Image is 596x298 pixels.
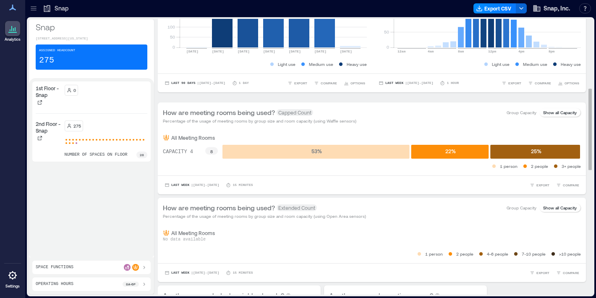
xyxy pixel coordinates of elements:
tspan: 50 [170,34,175,39]
tspan: 100 [167,24,175,29]
span: EXPORT [294,81,307,86]
text: [DATE] [314,50,327,53]
text: [DATE] [289,50,301,53]
button: COMPARE [312,79,339,87]
p: Group Capacity [507,204,536,211]
p: All Meeting Rooms [171,230,215,236]
span: EXPORT [536,183,549,188]
tspan: 150 [167,14,175,19]
text: 12am [397,50,405,53]
a: Analytics [2,18,23,44]
p: 8a - 6p [126,282,136,287]
text: 8am [458,50,464,53]
text: [DATE] [340,50,352,53]
span: OPTIONS [565,81,579,86]
tspan: 50 [384,29,389,34]
button: COMPARE [554,269,581,277]
p: Assigned Headcount [39,48,75,53]
p: All Meeting Rooms [171,134,215,141]
p: Space Functions [36,264,73,271]
button: EXPORT [528,181,551,189]
p: 15 minutes [233,270,253,275]
p: Heavy use [347,61,367,68]
p: 1 person [500,163,518,170]
p: Analytics [5,37,21,42]
p: 2nd Floor - Snap [36,120,61,134]
text: [DATE] [238,50,250,53]
p: 7-10 people [522,251,546,257]
p: 28 [140,152,144,157]
text: 22 % [445,148,456,154]
p: Medium use [309,61,333,68]
tspan: 100 [382,14,389,19]
span: COMPARE [563,270,579,275]
p: 1 person [425,251,443,257]
button: OPTIONS [342,79,367,87]
p: Show all Capacity [543,109,577,116]
p: Show all Capacity [543,204,577,211]
p: No data available [163,236,581,243]
button: Last Week |[DATE]-[DATE] [377,79,435,87]
text: 8pm [549,50,555,53]
p: Snap [36,21,147,33]
p: Percentage of the usage of meeting rooms by group size and room capacity (using Waffle sensors) [163,118,356,124]
span: COMPARE [321,81,337,86]
button: Last 90 Days |[DATE]-[DATE] [163,79,227,87]
button: Snap, Inc. [530,2,572,15]
text: 4pm [518,50,525,53]
span: Snap, Inc. [544,4,570,13]
p: Operating Hours [36,281,73,288]
p: 1st Floor - Snap [36,85,61,98]
p: Percentage of the usage of meeting rooms by group size and room capacity (using Open Area sensors) [163,213,366,220]
button: Last Week |[DATE]-[DATE] [163,269,221,277]
p: 275 [73,123,81,129]
span: Capped Count [277,109,313,116]
p: number of spaces on floor [65,152,128,158]
tspan: 0 [173,44,175,50]
button: EXPORT [500,79,523,87]
p: Settings [5,284,20,289]
p: 1 Hour [447,81,459,86]
button: COMPARE [554,181,581,189]
p: Light use [492,61,510,68]
p: Group Capacity [507,109,536,116]
span: COMPARE [563,183,579,188]
p: How are meeting rooms being used? [163,107,275,118]
p: Light use [278,61,295,68]
span: Extended Count [277,204,317,211]
span: EXPORT [536,270,549,275]
text: 12pm [488,50,496,53]
text: [DATE] [212,50,224,53]
text: 53 % [311,148,322,154]
p: Heavy use [561,61,581,68]
tspan: 0 [387,44,389,50]
span: COMPARE [535,81,551,86]
p: 15 minutes [233,183,253,188]
p: 2 people [531,163,548,170]
button: Export CSV [473,3,516,13]
p: 275 [39,55,54,66]
p: 1 Day [239,81,249,86]
span: EXPORT [508,81,521,86]
p: 3+ people [562,163,581,170]
p: 4-6 people [487,251,508,257]
p: [STREET_ADDRESS][US_STATE] [36,36,147,41]
p: How are meeting rooms being used? [163,203,275,213]
button: COMPARE [526,79,553,87]
button: EXPORT [286,79,309,87]
text: 4am [428,50,434,53]
p: >10 people [559,251,581,257]
p: Snap [55,4,68,13]
button: Last Week |[DATE]-[DATE] [163,181,221,189]
p: 2 people [456,251,473,257]
text: [DATE] [263,50,275,53]
button: EXPORT [528,269,551,277]
span: OPTIONS [350,81,365,86]
a: Settings [3,265,23,291]
p: Medium use [523,61,547,68]
text: [DATE] [186,50,199,53]
button: OPTIONS [556,79,581,87]
text: 25 % [531,148,541,154]
text: CAPACITY 4 [163,149,193,155]
p: 0 [73,87,76,94]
